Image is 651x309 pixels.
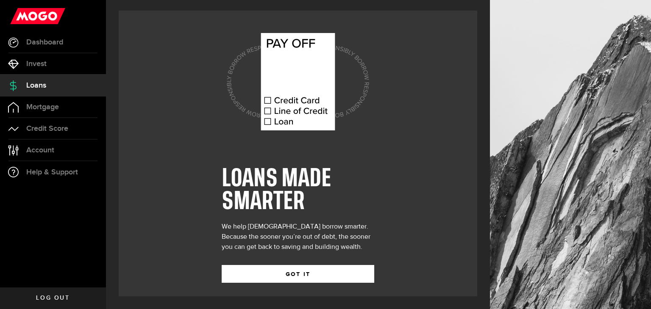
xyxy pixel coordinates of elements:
[26,103,59,111] span: Mortgage
[222,222,374,252] div: We help [DEMOGRAPHIC_DATA] borrow smarter. Because the sooner you’re out of debt, the sooner you ...
[26,146,54,154] span: Account
[36,295,70,301] span: Log out
[26,39,63,46] span: Dashboard
[26,60,47,68] span: Invest
[26,82,46,89] span: Loans
[26,168,78,176] span: Help & Support
[222,168,374,213] h1: LOANS MADE SMARTER
[26,125,68,132] span: Credit Score
[222,265,374,283] button: GOT IT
